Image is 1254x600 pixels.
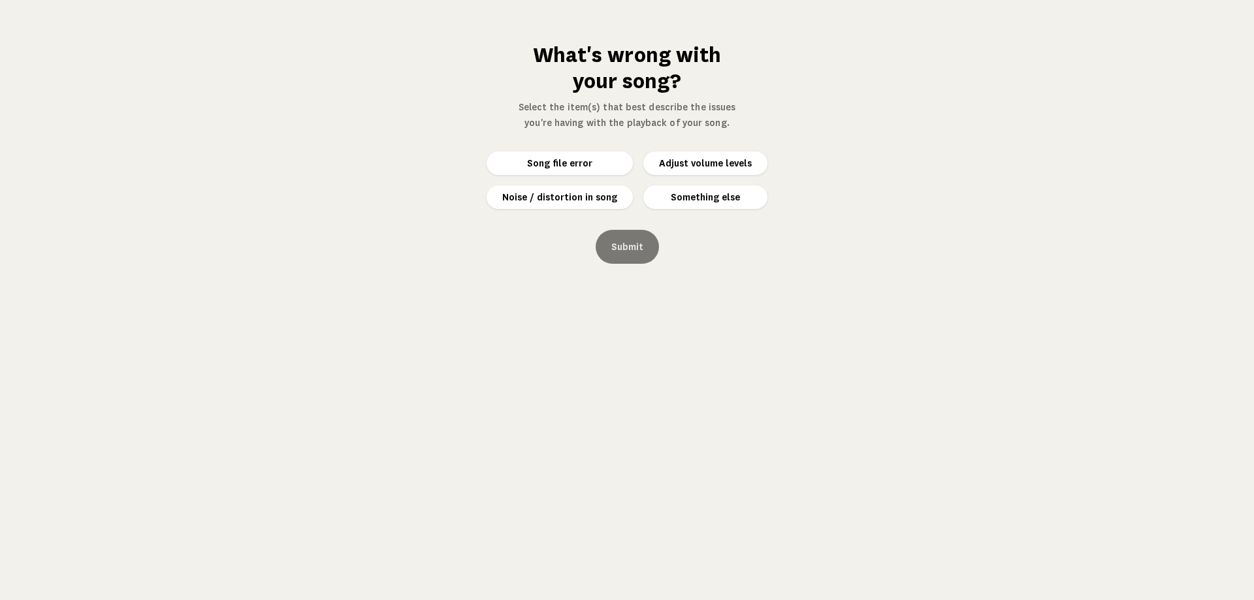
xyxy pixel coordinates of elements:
[513,99,741,131] p: Select the item(s) that best describe the issues you're having with the playback of your song.
[596,230,659,264] button: Submit
[513,42,741,94] h1: What's wrong with your song?
[487,151,633,175] button: Song file error
[643,151,767,175] button: Adjust volume levels
[643,185,767,209] button: Something else
[487,185,633,209] button: Noise / distortion in song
